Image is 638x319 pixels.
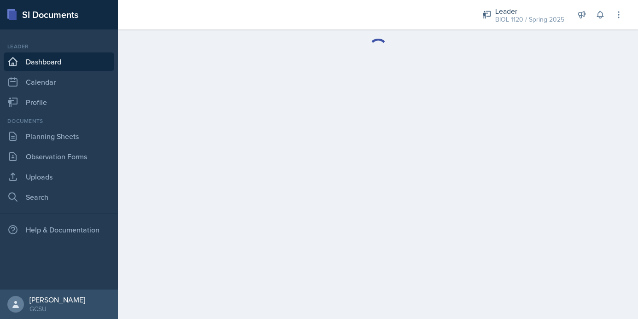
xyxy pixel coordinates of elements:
div: BIOL 1120 / Spring 2025 [495,15,564,24]
div: GCSU [29,304,85,313]
a: Calendar [4,73,114,91]
div: Leader [4,42,114,51]
div: [PERSON_NAME] [29,295,85,304]
a: Uploads [4,168,114,186]
a: Profile [4,93,114,111]
a: Planning Sheets [4,127,114,145]
a: Observation Forms [4,147,114,166]
div: Help & Documentation [4,220,114,239]
a: Dashboard [4,52,114,71]
div: Documents [4,117,114,125]
a: Search [4,188,114,206]
div: Leader [495,6,564,17]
